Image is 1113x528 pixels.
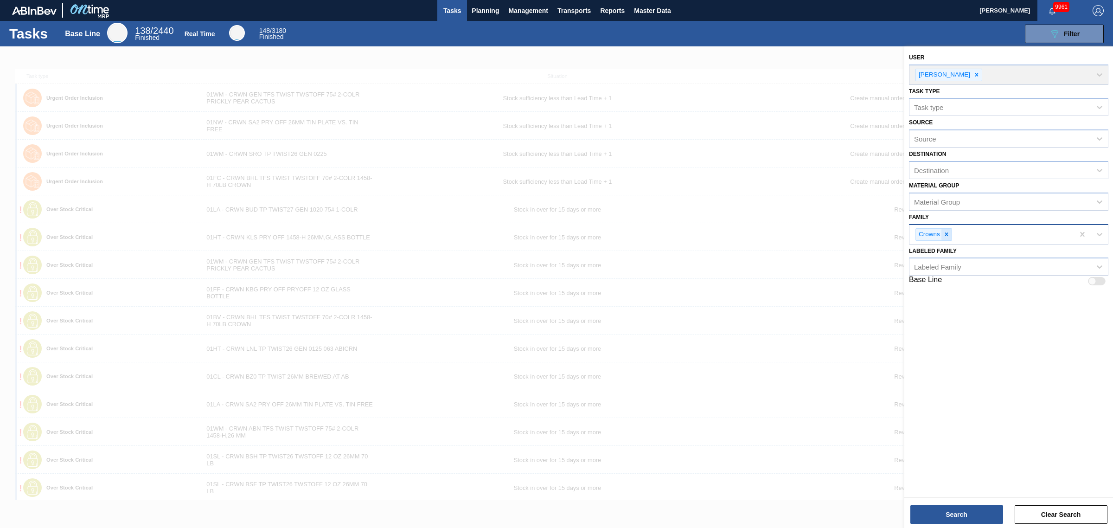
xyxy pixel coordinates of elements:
span: Tasks [442,5,462,16]
div: Base Line [107,23,128,43]
div: Source [914,135,936,143]
span: Planning [472,5,499,16]
button: Notifications [1037,4,1067,17]
div: Material Group [914,198,960,206]
span: 148 [259,27,270,34]
label: Family [909,214,929,220]
label: Task type [909,88,940,95]
div: Real Time [185,30,215,38]
span: Master Data [634,5,671,16]
div: Labeled Family [914,263,961,271]
span: 9961 [1053,2,1069,12]
div: Task type [914,103,943,111]
span: Filter [1064,30,1080,38]
span: Transports [557,5,591,16]
span: Management [508,5,548,16]
div: Real Time [259,28,286,40]
div: Destination [914,167,949,174]
div: Crowns [916,229,941,240]
h1: Tasks [9,28,54,39]
label: Base Line [909,276,942,287]
span: / 3180 [259,27,286,34]
label: Destination [909,151,946,157]
div: Real Time [229,25,245,41]
label: Labeled Family [909,248,957,254]
span: Finished [259,33,284,40]
span: 138 [135,26,150,36]
img: Logout [1093,5,1104,16]
span: Reports [600,5,625,16]
span: Finished [135,34,160,41]
label: Material Group [909,182,959,189]
label: User [909,54,924,61]
div: Base Line [135,27,173,41]
label: Source [909,119,933,126]
div: Base Line [65,30,100,38]
button: Filter [1025,25,1104,43]
span: / 2440 [135,26,173,36]
img: TNhmsLtSVTkK8tSr43FrP2fwEKptu5GPRR3wAAAABJRU5ErkJggg== [12,6,57,15]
